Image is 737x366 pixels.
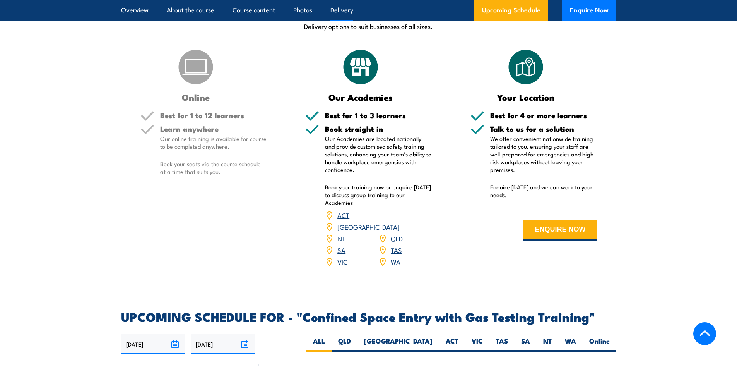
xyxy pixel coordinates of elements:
input: To date [191,334,255,354]
h5: Best for 1 to 12 learners [160,112,267,119]
a: [GEOGRAPHIC_DATA] [337,222,400,231]
h3: Your Location [470,93,581,101]
p: Our online training is available for course to be completed anywhere. [160,135,267,150]
h2: UPCOMING SCHEDULE FOR - "Confined Space Entry with Gas Testing Training" [121,311,616,322]
h3: Online [140,93,251,101]
label: QLD [332,337,357,352]
a: VIC [337,257,347,266]
a: TAS [391,245,402,254]
label: SA [515,337,537,352]
label: TAS [489,337,515,352]
h5: Best for 1 to 3 learners [325,112,432,119]
label: Online [583,337,616,352]
a: QLD [391,234,403,243]
button: ENQUIRE NOW [523,220,597,241]
h5: Best for 4 or more learners [490,112,597,119]
label: WA [558,337,583,352]
h5: Learn anywhere [160,125,267,132]
p: Book your training now or enquire [DATE] to discuss group training to our Academies [325,183,432,206]
p: Book your seats via the course schedule at a time that suits you. [160,160,267,175]
label: ALL [306,337,332,352]
input: From date [121,334,185,354]
p: We offer convenient nationwide training tailored to you, ensuring your staff are well-prepared fo... [490,135,597,174]
h5: Book straight in [325,125,432,132]
a: SA [337,245,345,254]
p: Enquire [DATE] and we can work to your needs. [490,183,597,199]
p: Delivery options to suit businesses of all sizes. [121,22,616,31]
h3: Our Academies [305,93,416,101]
a: WA [391,257,400,266]
label: ACT [439,337,465,352]
a: NT [337,234,345,243]
label: VIC [465,337,489,352]
p: Our Academies are located nationally and provide customised safety training solutions, enhancing ... [325,135,432,174]
h5: Talk to us for a solution [490,125,597,132]
label: [GEOGRAPHIC_DATA] [357,337,439,352]
a: ACT [337,210,349,220]
label: NT [537,337,558,352]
